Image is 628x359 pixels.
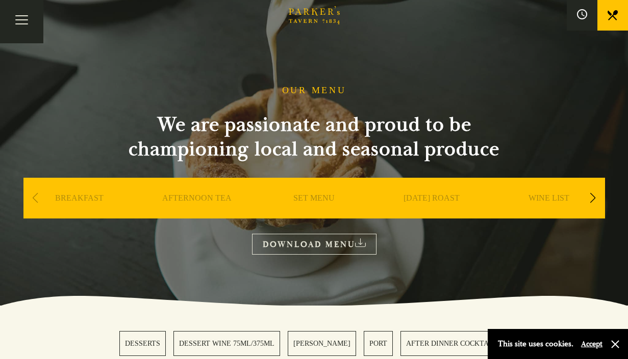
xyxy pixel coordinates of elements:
a: DOWNLOAD MENU [252,234,376,255]
h1: OUR MENU [282,85,346,96]
a: [DATE] ROAST [404,193,460,234]
a: 3 / 5 [288,331,356,356]
div: Next slide [586,187,600,209]
p: This site uses cookies. [498,337,573,351]
div: 1 / 9 [23,178,136,249]
div: Previous slide [29,187,42,209]
div: 4 / 9 [375,178,488,249]
h2: We are passionate and proud to be championing local and seasonal produce [110,113,518,161]
a: SET MENU [293,193,335,234]
a: WINE LIST [529,193,569,234]
a: 1 / 5 [119,331,166,356]
a: BREAKFAST [55,193,104,234]
button: Accept [581,339,602,349]
a: 5 / 5 [400,331,501,356]
div: 5 / 9 [493,178,605,249]
button: Close and accept [610,339,620,349]
div: 3 / 9 [258,178,370,249]
div: 2 / 9 [141,178,253,249]
a: 2 / 5 [173,331,280,356]
a: 4 / 5 [364,331,393,356]
a: AFTERNOON TEA [162,193,232,234]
